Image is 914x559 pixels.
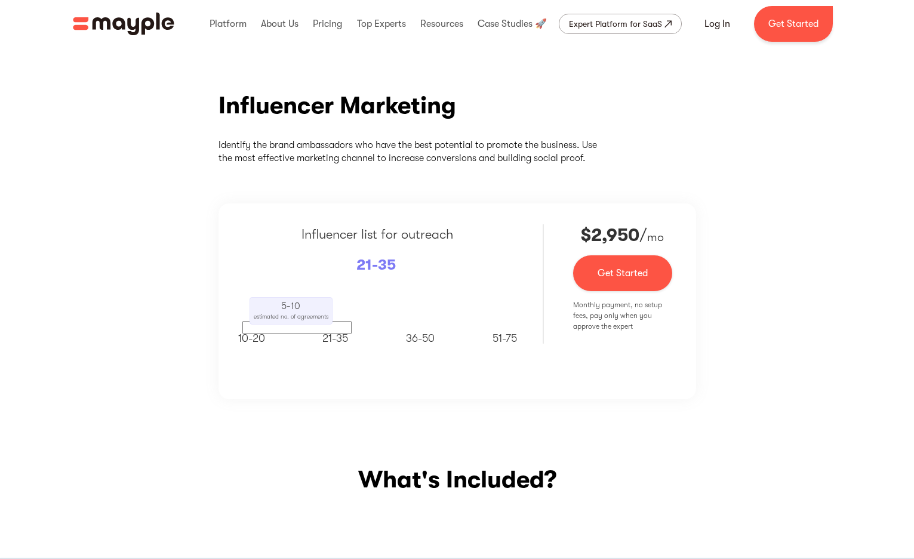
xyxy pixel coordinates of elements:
[238,332,265,344] span: 10-20
[573,255,672,291] a: Get Started
[281,301,300,311] span: 5-10
[310,5,345,43] div: Pricing
[322,332,348,344] span: 21-35
[73,13,174,35] img: Mayple logo
[406,332,435,344] span: 36-50
[207,5,250,43] div: Platform
[754,6,833,42] a: Get Started
[573,224,672,246] p: /
[573,299,672,332] p: Monthly payment, no setup fees, pay only when you approve the expert
[219,138,601,165] p: Identify the brand ambassadors who have the best potential to promote the business. Use the most ...
[301,224,453,244] p: Influencer list for outreach
[220,465,694,495] h2: What's Included?
[354,5,409,43] div: Top Experts
[73,13,174,35] a: home
[417,5,466,43] div: Resources
[690,10,744,38] a: Log In
[258,5,301,43] div: About Us
[356,254,396,276] p: 21-35
[569,17,662,31] div: Expert Platform for SaaS
[559,14,682,34] a: Expert Platform for SaaS
[581,225,591,245] strong: $
[219,91,456,121] h2: Influencer Marketing
[854,502,914,559] iframe: Chat Widget
[591,225,639,245] strong: 2,950
[647,230,664,244] span: mo
[493,332,517,344] span: 51-75
[254,313,328,320] span: estimated no. of agreements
